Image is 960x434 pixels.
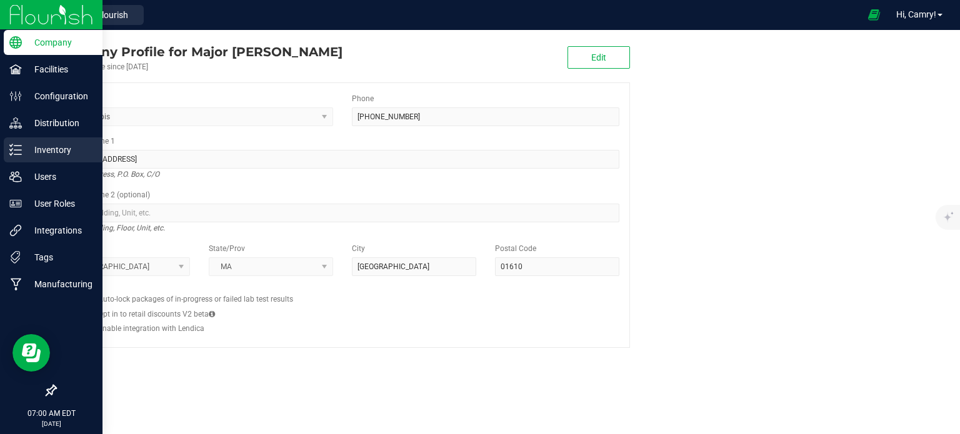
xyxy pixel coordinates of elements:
[98,308,215,320] label: Opt in to retail discounts V2 beta
[66,204,619,222] input: Suite, Building, Unit, etc.
[22,142,97,157] p: Inventory
[66,220,165,235] i: Suite, Building, Floor, Unit, etc.
[9,251,22,264] inline-svg: Tags
[495,257,619,276] input: Postal Code
[98,323,204,334] label: Enable integration with Lendica
[9,224,22,237] inline-svg: Integrations
[9,117,22,129] inline-svg: Distribution
[9,170,22,183] inline-svg: Users
[591,52,606,62] span: Edit
[209,243,245,254] label: State/Prov
[22,196,97,211] p: User Roles
[9,90,22,102] inline-svg: Configuration
[567,46,630,69] button: Edit
[352,93,374,104] label: Phone
[22,169,97,184] p: Users
[22,250,97,265] p: Tags
[352,107,619,126] input: (123) 456-7890
[9,197,22,210] inline-svg: User Roles
[860,2,888,27] span: Open Ecommerce Menu
[66,150,619,169] input: Address
[896,9,936,19] span: Hi, Camry!
[66,189,150,200] label: Address Line 2 (optional)
[495,243,536,254] label: Postal Code
[6,408,97,419] p: 07:00 AM EDT
[66,285,619,293] h2: Configs
[98,293,293,305] label: Auto-lock packages of in-progress or failed lab test results
[6,419,97,428] p: [DATE]
[55,61,342,72] div: Account active since [DATE]
[22,62,97,77] p: Facilities
[22,223,97,238] p: Integrations
[22,116,97,131] p: Distribution
[9,144,22,156] inline-svg: Inventory
[22,89,97,104] p: Configuration
[9,63,22,76] inline-svg: Facilities
[12,334,50,372] iframe: Resource center
[352,243,365,254] label: City
[55,42,342,61] div: Major Bloom
[9,278,22,290] inline-svg: Manufacturing
[22,277,97,292] p: Manufacturing
[22,35,97,50] p: Company
[9,36,22,49] inline-svg: Company
[352,257,476,276] input: City
[66,167,159,182] i: Street address, P.O. Box, C/O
